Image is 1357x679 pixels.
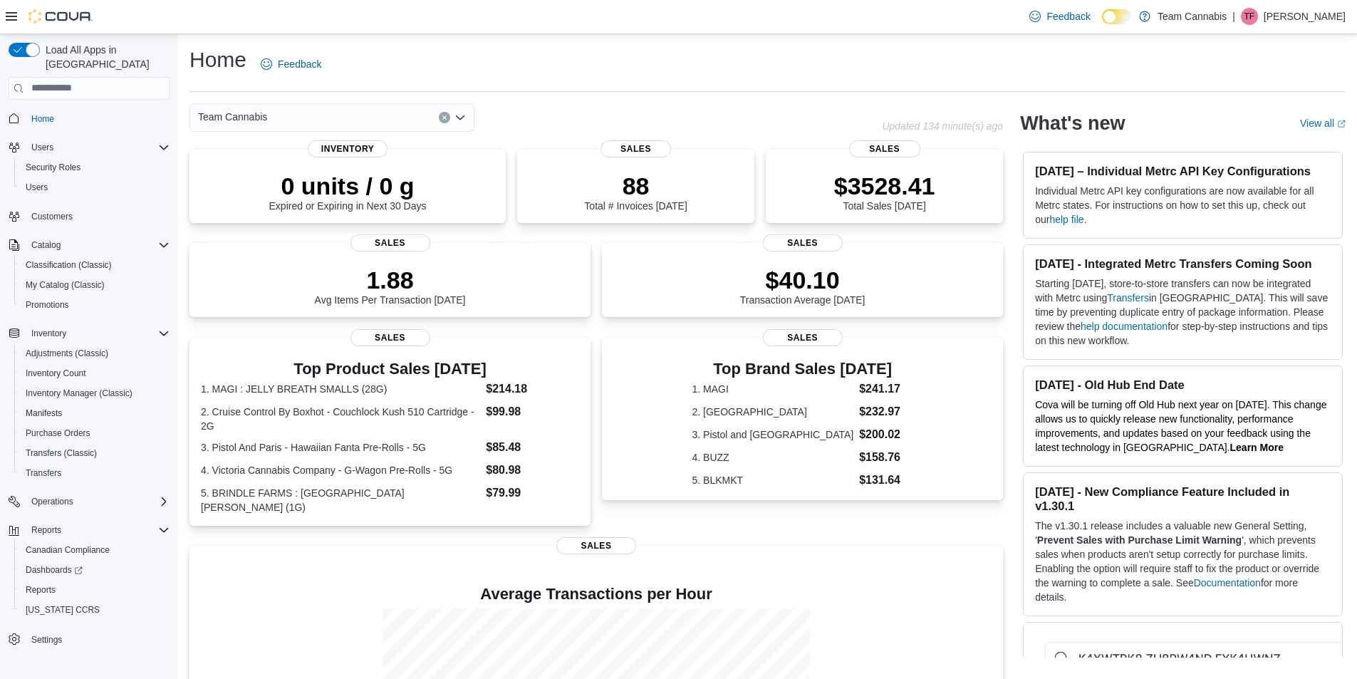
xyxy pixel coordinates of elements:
[20,256,118,274] a: Classification (Classic)
[26,237,66,254] button: Catalog
[14,363,175,383] button: Inventory Count
[14,295,175,315] button: Promotions
[20,445,103,462] a: Transfers (Classic)
[3,492,175,512] button: Operations
[26,325,170,342] span: Inventory
[20,345,170,362] span: Adjustments (Classic)
[26,408,62,419] span: Manifests
[584,172,687,200] p: 88
[14,443,175,463] button: Transfers (Classic)
[439,112,450,123] button: Clear input
[31,496,73,507] span: Operations
[20,601,170,618] span: Washington CCRS
[40,43,170,71] span: Load All Apps in [GEOGRAPHIC_DATA]
[1241,8,1258,25] div: Tom Finnigan
[486,403,579,420] dd: $99.98
[26,493,170,510] span: Operations
[20,581,61,598] a: Reports
[1244,8,1255,25] span: TF
[20,385,138,402] a: Inventory Manager (Classic)
[3,520,175,540] button: Reports
[882,120,1003,132] p: Updated 134 minute(s) ago
[1158,8,1227,25] p: Team Cannabis
[1037,534,1242,546] strong: Prevent Sales with Purchase Limit Warning
[692,473,854,487] dt: 5. BLKMKT
[20,296,170,313] span: Promotions
[14,580,175,600] button: Reports
[201,405,480,433] dt: 2. Cruise Control By Boxhot - Couchlock Kush 510 Cartridge - 2G
[20,256,170,274] span: Classification (Classic)
[692,382,854,396] dt: 1. MAGI
[740,266,865,306] div: Transaction Average [DATE]
[278,57,321,71] span: Feedback
[1024,2,1096,31] a: Feedback
[26,207,170,225] span: Customers
[315,266,466,294] p: 1.88
[1232,8,1235,25] p: |
[859,449,913,466] dd: $158.76
[31,211,73,222] span: Customers
[1046,9,1090,24] span: Feedback
[20,445,170,462] span: Transfers (Classic)
[1081,321,1168,332] a: help documentation
[1035,399,1326,453] span: Cova will be turning off Old Hub next year on [DATE]. This change allows us to quickly release ne...
[26,325,72,342] button: Inventory
[20,561,88,579] a: Dashboards
[28,9,93,24] img: Cova
[20,365,92,382] a: Inventory Count
[201,486,480,514] dt: 5. BRINDLE FARMS : [GEOGRAPHIC_DATA][PERSON_NAME] (1G)
[20,345,114,362] a: Adjustments (Classic)
[26,493,79,510] button: Operations
[1300,118,1346,129] a: View allExternal link
[20,561,170,579] span: Dashboards
[763,234,843,252] span: Sales
[20,601,105,618] a: [US_STATE] CCRS
[20,159,86,176] a: Security Roles
[14,177,175,197] button: Users
[14,600,175,620] button: [US_STATE] CCRS
[692,427,854,442] dt: 3. Pistol and [GEOGRAPHIC_DATA]
[3,206,175,227] button: Customers
[201,463,480,477] dt: 4. Victoria Cannabis Company - G-Wagon Pre-Rolls - 5G
[26,584,56,596] span: Reports
[1035,276,1331,348] p: Starting [DATE], store-to-store transfers can now be integrated with Metrc using in [GEOGRAPHIC_D...
[584,172,687,212] div: Total # Invoices [DATE]
[1020,112,1125,135] h2: What's new
[1035,184,1331,227] p: Individual Metrc API key configurations are now available for all Metrc states. For instructions ...
[26,139,59,156] button: Users
[859,403,913,420] dd: $232.97
[255,50,327,78] a: Feedback
[486,380,579,398] dd: $214.18
[834,172,935,212] div: Total Sales [DATE]
[1264,8,1346,25] p: [PERSON_NAME]
[201,586,992,603] h4: Average Transactions per Hour
[26,110,60,128] a: Home
[1035,484,1331,513] h3: [DATE] - New Compliance Feature Included in v1.30.1
[859,472,913,489] dd: $131.64
[1035,378,1331,392] h3: [DATE] - Old Hub End Date
[31,524,61,536] span: Reports
[20,179,53,196] a: Users
[26,299,69,311] span: Promotions
[14,403,175,423] button: Manifests
[26,182,48,193] span: Users
[26,447,97,459] span: Transfers (Classic)
[31,634,62,646] span: Settings
[1049,214,1083,225] a: help file
[20,365,170,382] span: Inventory Count
[31,328,66,339] span: Inventory
[14,343,175,363] button: Adjustments (Classic)
[556,537,636,554] span: Sales
[26,208,78,225] a: Customers
[26,630,170,648] span: Settings
[315,266,466,306] div: Avg Items Per Transaction [DATE]
[26,110,170,128] span: Home
[350,329,430,346] span: Sales
[31,113,54,125] span: Home
[1194,577,1261,589] a: Documentation
[189,46,246,74] h1: Home
[14,255,175,275] button: Classification (Classic)
[26,162,80,173] span: Security Roles
[350,234,430,252] span: Sales
[486,439,579,456] dd: $85.48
